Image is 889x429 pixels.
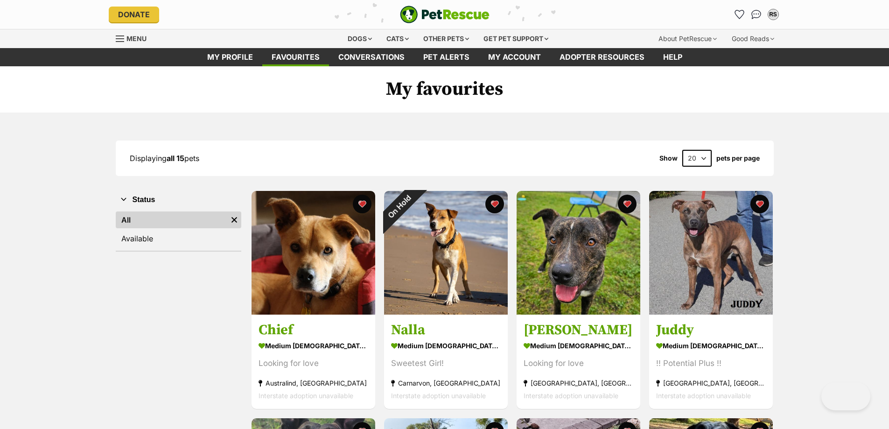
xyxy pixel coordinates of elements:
[400,6,490,23] img: logo-e224e6f780fb5917bec1dbf3a21bbac754714ae5b6737aabdf751b685950b380.svg
[751,10,761,19] img: chat-41dd97257d64d25036548639549fe6c8038ab92f7586957e7f3b1b290dea8141.svg
[524,322,633,339] h3: [PERSON_NAME]
[479,48,550,66] a: My account
[198,48,262,66] a: My profile
[400,6,490,23] a: PetRescue
[372,179,427,234] div: On Hold
[769,10,778,19] div: RS
[517,315,640,409] a: [PERSON_NAME] medium [DEMOGRAPHIC_DATA] Dog Looking for love [GEOGRAPHIC_DATA], [GEOGRAPHIC_DATA]...
[391,392,486,400] span: Interstate adoption unavailable
[167,154,184,163] strong: all 15
[109,7,159,22] a: Donate
[252,315,375,409] a: Chief medium [DEMOGRAPHIC_DATA] Dog Looking for love Australind, [GEOGRAPHIC_DATA] Interstate ado...
[656,339,766,353] div: medium [DEMOGRAPHIC_DATA] Dog
[750,195,769,213] button: favourite
[227,211,241,228] a: Remove filter
[259,392,353,400] span: Interstate adoption unavailable
[391,339,501,353] div: medium [DEMOGRAPHIC_DATA] Dog
[116,230,241,247] a: Available
[477,29,555,48] div: Get pet support
[517,191,640,315] img: Arlo
[384,191,508,315] img: Nalla
[353,195,371,213] button: favourite
[656,392,751,400] span: Interstate adoption unavailable
[414,48,479,66] a: Pet alerts
[524,392,618,400] span: Interstate adoption unavailable
[262,48,329,66] a: Favourites
[130,154,199,163] span: Displaying pets
[652,29,723,48] div: About PetRescue
[821,382,870,410] iframe: Help Scout Beacon - Open
[749,7,764,22] a: Conversations
[656,377,766,390] div: [GEOGRAPHIC_DATA], [GEOGRAPHIC_DATA]
[649,191,773,315] img: Juddy
[259,377,368,390] div: Australind, [GEOGRAPHIC_DATA]
[116,210,241,251] div: Status
[716,155,760,162] label: pets per page
[524,339,633,353] div: medium [DEMOGRAPHIC_DATA] Dog
[485,195,504,213] button: favourite
[126,35,147,42] span: Menu
[732,7,781,22] ul: Account quick links
[391,322,501,339] h3: Nalla
[417,29,476,48] div: Other pets
[732,7,747,22] a: Favourites
[725,29,781,48] div: Good Reads
[329,48,414,66] a: conversations
[654,48,692,66] a: Help
[524,358,633,370] div: Looking for love
[656,322,766,339] h3: Juddy
[384,307,508,316] a: On Hold
[550,48,654,66] a: Adopter resources
[380,29,415,48] div: Cats
[384,315,508,409] a: Nalla medium [DEMOGRAPHIC_DATA] Dog Sweetest Girl! Carnarvon, [GEOGRAPHIC_DATA] Interstate adopti...
[618,195,637,213] button: favourite
[116,211,227,228] a: All
[341,29,378,48] div: Dogs
[116,194,241,206] button: Status
[656,358,766,370] div: !! Potential Plus !!
[259,358,368,370] div: Looking for love
[259,339,368,353] div: medium [DEMOGRAPHIC_DATA] Dog
[524,377,633,390] div: [GEOGRAPHIC_DATA], [GEOGRAPHIC_DATA]
[252,191,375,315] img: Chief
[649,315,773,409] a: Juddy medium [DEMOGRAPHIC_DATA] Dog !! Potential Plus !! [GEOGRAPHIC_DATA], [GEOGRAPHIC_DATA] Int...
[391,377,501,390] div: Carnarvon, [GEOGRAPHIC_DATA]
[391,358,501,370] div: Sweetest Girl!
[259,322,368,339] h3: Chief
[766,7,781,22] button: My account
[116,29,153,46] a: Menu
[659,155,678,162] span: Show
